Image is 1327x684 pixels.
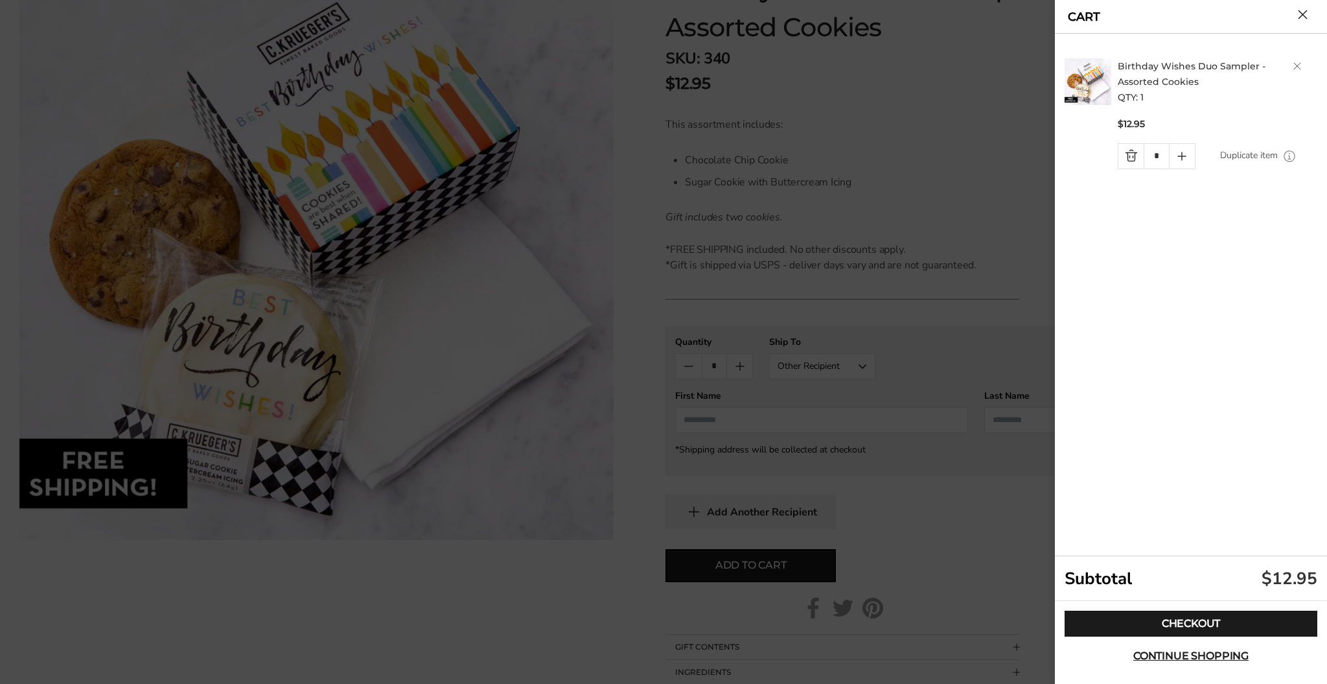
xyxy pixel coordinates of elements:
a: Quantity plus button [1170,144,1195,169]
a: Delete product [1293,62,1301,70]
a: Duplicate item [1220,148,1278,163]
div: $12.95 [1262,567,1317,590]
span: $12.95 [1118,118,1145,130]
a: CART [1068,11,1100,23]
a: Quantity minus button [1118,144,1144,169]
button: Close cart [1298,10,1308,19]
div: Subtotal [1055,556,1327,601]
img: C. Krueger's. image [1065,58,1111,105]
input: Quantity Input [1144,144,1169,169]
span: Continue shopping [1133,651,1249,661]
a: Birthday Wishes Duo Sampler - Assorted Cookies [1118,60,1265,88]
iframe: Sign Up via Text for Offers [10,635,134,674]
a: Checkout [1065,611,1317,637]
h2: QTY: 1 [1118,58,1321,105]
button: Continue shopping [1065,643,1317,669]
